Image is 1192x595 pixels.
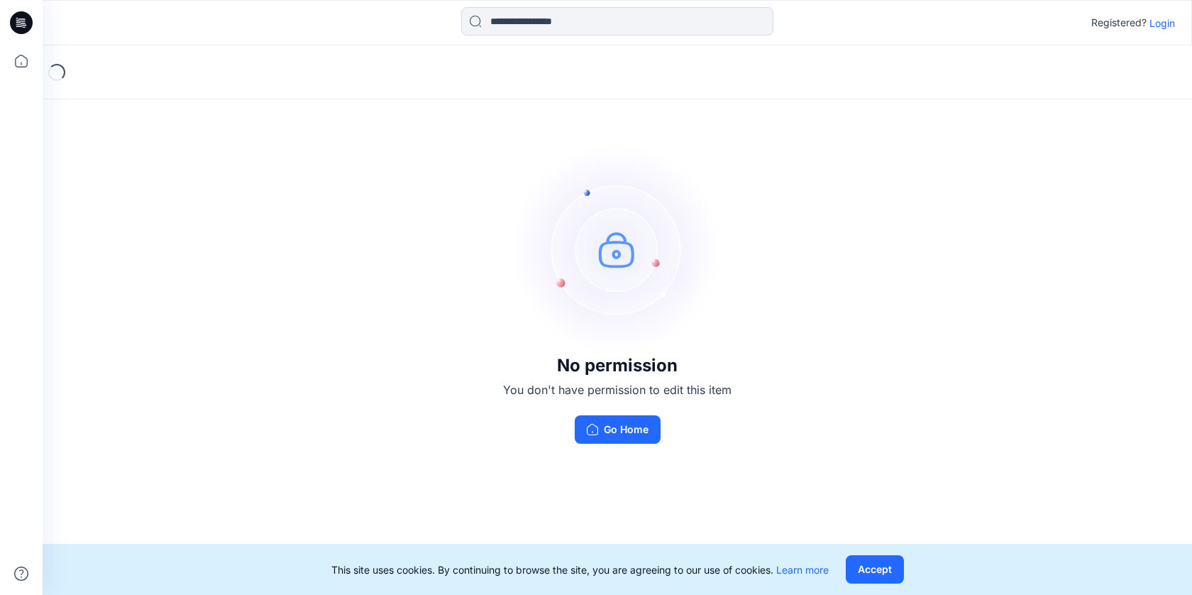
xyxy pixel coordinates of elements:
p: Login [1149,16,1175,31]
img: no-perm.svg [511,143,724,356]
button: Accept [846,555,904,584]
h3: No permission [503,356,732,376]
a: Learn more [776,564,829,576]
p: Registered? [1091,14,1147,31]
button: Go Home [575,415,661,444]
p: You don't have permission to edit this item [503,381,732,398]
p: This site uses cookies. By continuing to browse the site, you are agreeing to our use of cookies. [331,562,829,577]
